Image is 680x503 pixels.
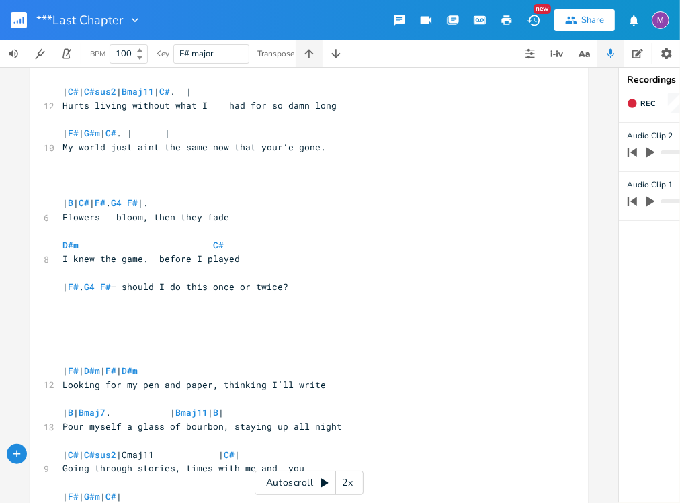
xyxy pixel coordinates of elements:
span: Flowers bloom, then they fade [62,211,229,223]
div: Key [156,50,169,58]
span: C# [105,490,116,502]
span: | . – should I do this once or twice? [62,281,288,293]
span: Looking for my pen and paper, thinking I’ll write [62,379,326,391]
span: | | | . | | [62,127,170,139]
button: M [652,5,669,36]
span: F# major [179,48,214,60]
span: C# [79,197,89,209]
span: I knew the game. before I played [62,253,240,265]
span: Hurts living without what I had for so damn long [62,99,337,111]
span: B [68,197,73,209]
span: F# [105,365,116,377]
div: Transpose [257,50,294,58]
span: C# [159,85,170,97]
span: Audio Clip 1 [627,179,673,191]
span: C# [105,127,116,139]
span: C#sus2 [84,449,116,461]
div: Share [581,14,604,26]
span: ***Last Chapter [36,14,123,26]
div: melindameshad [652,11,669,29]
span: G#m [84,127,100,139]
span: | | | . |. [62,197,148,209]
span: Bmaj11 [175,406,208,418]
span: F# [68,127,79,139]
span: F# [100,281,111,293]
span: My world just aint the same now that your’e gone. [62,141,326,153]
span: G4 [111,197,122,209]
span: G4 [84,281,95,293]
span: | | | | . | [62,85,192,97]
span: C# [68,85,79,97]
span: Bmaj7 [79,406,105,418]
span: Rec [640,99,655,109]
button: Share [554,9,615,31]
span: F# [68,365,79,377]
span: C#sus2 [84,85,116,97]
div: Autoscroll [255,471,364,495]
span: D#m [62,239,79,251]
span: | | | | [62,365,138,377]
span: F# [68,490,79,502]
span: | | |Cmaj11 | | [62,449,240,461]
span: G#m [84,490,100,502]
div: 2x [336,471,360,495]
span: | | . | | | [62,406,224,418]
span: C# [224,449,235,461]
span: | | | | [62,490,122,502]
span: Bmaj11 [122,85,154,97]
div: New [534,4,551,14]
span: D#m [122,365,138,377]
span: D#m [84,365,100,377]
span: B [68,406,73,418]
span: F# [95,197,105,209]
button: Rec [622,93,661,114]
span: Audio Clip 2 [627,130,673,142]
button: New [520,8,547,32]
span: F# [68,281,79,293]
div: BPM [90,50,105,58]
span: F# [127,197,138,209]
span: B [213,406,218,418]
span: C# [68,449,79,461]
span: Going through stories, times with me and you [62,462,304,474]
span: Pour myself a glass of bourbon, staying up all night [62,420,342,432]
span: C# [213,239,224,251]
